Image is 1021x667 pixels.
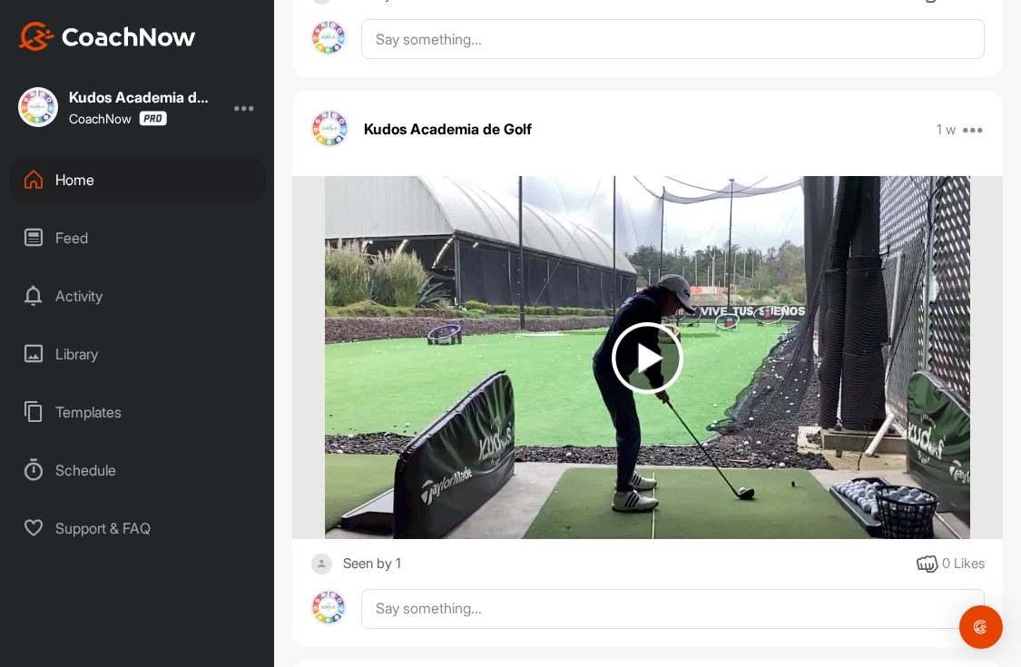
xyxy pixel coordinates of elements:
div: Home [10,157,266,202]
img: avatar [310,589,348,626]
div: Templates [10,389,266,435]
img: avatar [310,19,348,56]
img: avatar [310,109,350,149]
div: 0 Likes [942,554,985,574]
img: square_default-ef6cabf814de5a2bf16c804365e32c732080f9872bdf737d349900a9daf73cf9.png [310,553,333,575]
img: square_41714708938abd3de3a882118ea35655.jpg [18,87,58,127]
div: Feed [10,215,266,260]
img: CoachNow [18,22,196,51]
div: Seen by 1 [343,553,401,575]
div: CoachNow [69,111,167,126]
img: CoachNow Pro [139,111,167,126]
div: Open Intercom Messenger [959,605,1003,649]
div: Library [10,331,266,377]
p: Kudos Academia de Golf [364,118,532,140]
div: Activity [10,273,266,319]
div: Kudos Academia de Golf [69,90,214,104]
div: Schedule [10,447,266,493]
div: Support & FAQ [10,505,266,551]
img: play [612,322,683,394]
p: 1 w [937,121,957,139]
img: media [325,176,970,539]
